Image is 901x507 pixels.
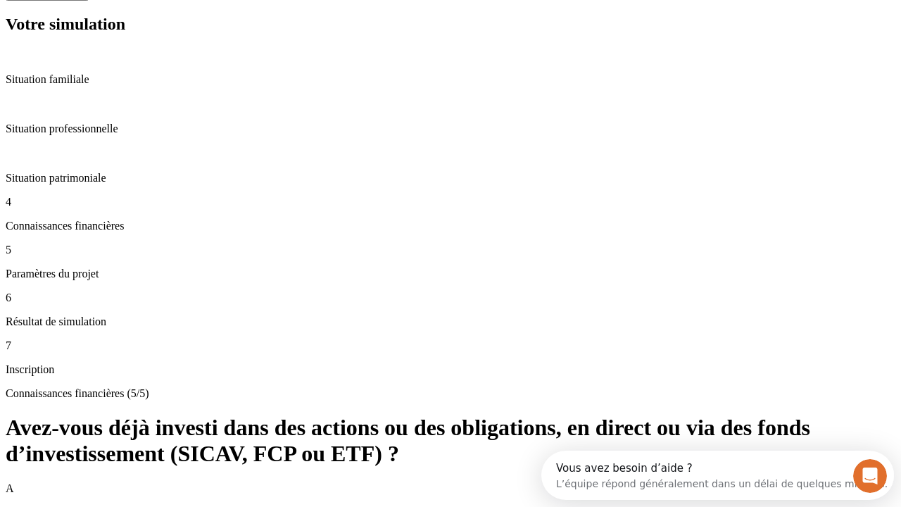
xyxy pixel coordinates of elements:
p: Connaissances financières [6,220,895,232]
p: Situation patrimoniale [6,172,895,184]
iframe: Intercom live chat discovery launcher [541,451,894,500]
div: Ouvrir le Messenger Intercom [6,6,388,44]
p: A [6,482,895,495]
p: 6 [6,292,895,304]
p: Situation familiale [6,73,895,86]
p: Résultat de simulation [6,315,895,328]
iframe: Intercom live chat [853,459,887,493]
div: L’équipe répond généralement dans un délai de quelques minutes. [15,23,346,38]
p: Situation professionnelle [6,123,895,135]
p: 7 [6,339,895,352]
p: 5 [6,244,895,256]
p: Connaissances financières (5/5) [6,387,895,400]
h2: Votre simulation [6,15,895,34]
div: Vous avez besoin d’aide ? [15,12,346,23]
p: Inscription [6,363,895,376]
p: Paramètres du projet [6,268,895,280]
p: 4 [6,196,895,208]
h1: Avez-vous déjà investi dans des actions ou des obligations, en direct ou via des fonds d’investis... [6,415,895,467]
